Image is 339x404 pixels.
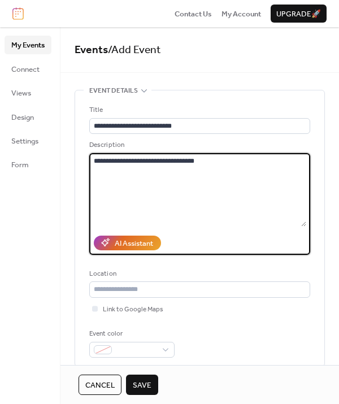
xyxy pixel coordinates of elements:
[79,375,121,395] button: Cancel
[11,112,34,123] span: Design
[11,159,29,171] span: Form
[271,5,327,23] button: Upgrade🚀
[221,8,261,20] span: My Account
[11,136,38,147] span: Settings
[221,8,261,19] a: My Account
[126,375,158,395] button: Save
[115,238,153,249] div: AI Assistant
[5,84,51,102] a: Views
[89,140,308,151] div: Description
[5,60,51,78] a: Connect
[133,380,151,391] span: Save
[5,36,51,54] a: My Events
[89,85,138,97] span: Event details
[5,155,51,173] a: Form
[89,328,172,340] div: Event color
[89,105,308,116] div: Title
[94,236,161,250] button: AI Assistant
[108,40,161,60] span: / Add Event
[5,132,51,150] a: Settings
[89,268,308,280] div: Location
[85,380,115,391] span: Cancel
[5,108,51,126] a: Design
[175,8,212,20] span: Contact Us
[103,304,163,315] span: Link to Google Maps
[276,8,321,20] span: Upgrade 🚀
[75,40,108,60] a: Events
[175,8,212,19] a: Contact Us
[11,88,31,99] span: Views
[12,7,24,20] img: logo
[11,40,45,51] span: My Events
[11,64,40,75] span: Connect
